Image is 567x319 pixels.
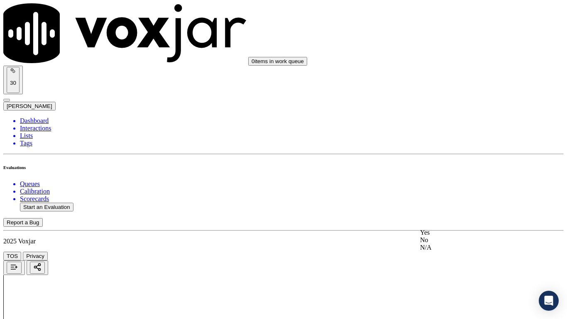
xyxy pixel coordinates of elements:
[3,238,564,245] p: 2025 Voxjar
[3,165,564,170] h6: Evaluations
[20,132,564,140] a: Lists
[3,3,247,63] img: voxjar logo
[420,244,525,251] div: N/A
[3,218,43,227] button: Report a Bug
[20,195,564,203] a: Scorecards
[23,252,48,260] button: Privacy
[20,125,564,132] a: Interactions
[3,102,56,110] button: [PERSON_NAME]
[20,117,564,125] a: Dashboard
[20,203,73,211] button: Start an Evaluation
[248,57,307,66] button: 0items in work queue
[420,229,525,236] div: Yes
[20,180,564,188] a: Queues
[539,291,559,311] div: Open Intercom Messenger
[420,236,525,244] div: No
[7,103,52,109] span: [PERSON_NAME]
[3,252,21,260] button: TOS
[10,80,16,86] p: 30
[7,67,20,93] button: 30
[3,66,23,94] button: 30
[20,140,564,147] a: Tags
[20,188,564,195] a: Calibration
